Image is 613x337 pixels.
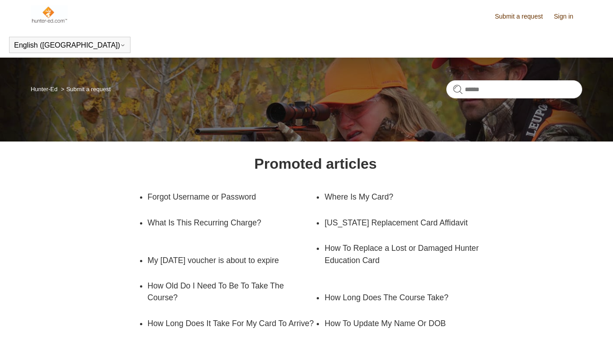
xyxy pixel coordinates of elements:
input: Search [446,80,582,98]
a: Where Is My Card? [324,184,479,210]
a: Hunter-Ed [31,86,58,93]
a: Sign in [554,12,583,21]
img: Hunter-Ed Help Center home page [31,5,68,24]
a: What Is This Recurring Charge? [148,210,316,235]
a: How To Update My Name Or DOB [324,311,479,336]
a: My [DATE] voucher is about to expire [148,248,302,273]
button: English ([GEOGRAPHIC_DATA]) [14,41,125,49]
h1: Promoted articles [254,153,376,175]
a: How Long Does The Course Take? [324,285,479,310]
a: Submit a request [495,12,552,21]
li: Hunter-Ed [31,86,59,93]
a: [US_STATE] Replacement Card Affidavit [324,210,479,235]
a: How Old Do I Need To Be To Take The Course? [148,273,302,311]
li: Submit a request [59,86,111,93]
a: Forgot Username or Password [148,184,302,210]
a: How To Replace a Lost or Damaged Hunter Education Card [324,235,492,273]
a: How Long Does It Take For My Card To Arrive? [148,311,316,336]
